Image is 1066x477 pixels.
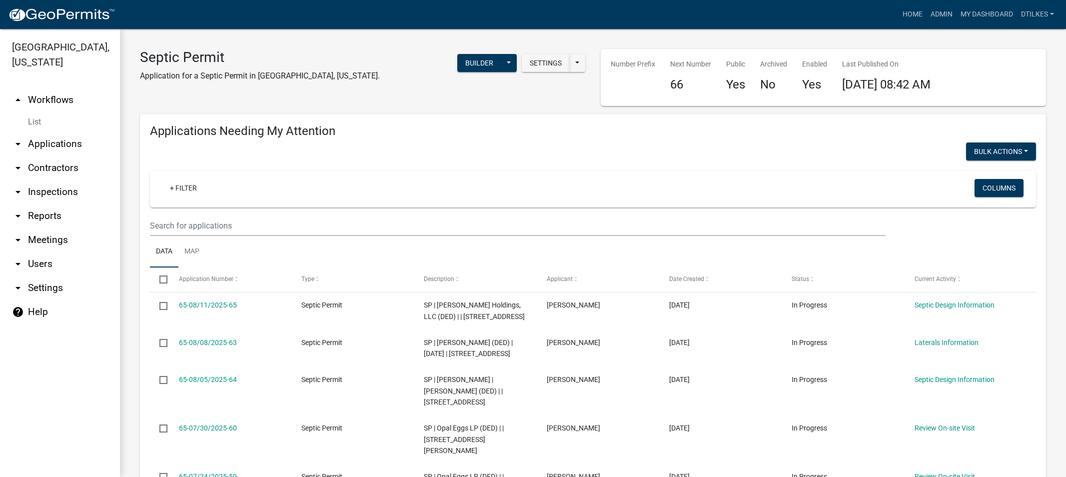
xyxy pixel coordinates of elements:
input: Search for applications [150,215,886,236]
a: Map [178,236,205,268]
button: Bulk Actions [966,142,1036,160]
span: Septic Permit [301,424,342,432]
span: Dan Tilkes [547,424,600,432]
span: In Progress [792,375,827,383]
a: dtilkes [1017,5,1058,24]
span: Septic Permit [301,301,342,309]
datatable-header-cell: Status [782,267,905,291]
span: Application Number [179,275,233,282]
datatable-header-cell: Application Number [169,267,291,291]
span: In Progress [792,338,827,346]
datatable-header-cell: Type [292,267,414,291]
p: Last Published On [842,59,931,69]
a: 65-08/05/2025-64 [179,375,237,383]
datatable-header-cell: Applicant [537,267,660,291]
p: Next Number [670,59,711,69]
span: Date Created [669,275,704,282]
a: Septic Design Information [915,375,995,383]
span: 07/30/2025 [669,424,690,432]
span: Applicant [547,275,573,282]
span: Current Activity [915,275,956,282]
span: 08/11/2025 [669,301,690,309]
span: 08/04/2025 [669,375,690,383]
datatable-header-cell: Select [150,267,169,291]
i: arrow_drop_down [12,282,24,294]
a: My Dashboard [957,5,1017,24]
span: Septic Permit [301,338,342,346]
a: 65-08/11/2025-65 [179,301,237,309]
p: Archived [760,59,787,69]
i: arrow_drop_down [12,162,24,174]
p: Enabled [802,59,827,69]
a: Data [150,236,178,268]
span: Brandon Morton [547,375,600,383]
button: Builder [457,54,501,72]
span: Dan Tilkes [547,301,600,309]
i: arrow_drop_down [12,234,24,246]
h4: Yes [802,77,827,92]
span: SP | Stevens, Craig Kenneth (DED) | 08/11/2025 | 2029 VIOLET AVE | Aredale, IA 50605 [424,338,513,358]
span: In Progress [792,424,827,432]
a: Home [899,5,927,24]
datatable-header-cell: Description [414,267,537,291]
h4: Applications Needing My Attention [150,124,1036,138]
button: Settings [522,54,570,72]
span: Status [792,275,809,282]
span: SP | Hackfort, Karen | Koenigsberg, Dale (DED) | | 1439 230TH ST | Clive, IA 50325 [424,375,503,406]
h4: Yes [726,77,745,92]
a: + Filter [162,179,205,197]
a: Laterals Information [915,338,979,346]
datatable-header-cell: Date Created [660,267,782,291]
span: Septic Permit [301,375,342,383]
span: Brandon Morton [547,338,600,346]
p: Application for a Septic Permit in [GEOGRAPHIC_DATA], [US_STATE]. [140,70,380,82]
i: arrow_drop_up [12,94,24,106]
span: In Progress [792,301,827,309]
span: [DATE] 08:42 AM [842,77,931,91]
button: Columns [975,179,1024,197]
a: Review On-site Visit [915,424,975,432]
a: Septic Design Information [915,301,995,309]
a: Admin [927,5,957,24]
a: 65-07/30/2025-60 [179,424,237,432]
span: 08/07/2025 [669,338,690,346]
span: SP | Arjes Holdings, LLC (DED) | | 1755 OLIVE AVE | Plymouth, IA 50465 [424,301,525,320]
p: Number Prefix [611,59,655,69]
i: arrow_drop_down [12,186,24,198]
datatable-header-cell: Current Activity [905,267,1028,291]
i: help [12,306,24,318]
a: 65-08/08/2025-63 [179,338,237,346]
i: arrow_drop_down [12,138,24,150]
p: Public [726,59,745,69]
span: Type [301,275,314,282]
i: arrow_drop_down [12,210,24,222]
i: arrow_drop_down [12,258,24,270]
span: SP | Opal Eggs LP (DED) | | 1166 HARDIN RD | Neosho, MO 64850 [424,424,504,455]
h3: Septic Permit [140,49,380,66]
h4: 66 [670,77,711,92]
h4: No [760,77,787,92]
span: Description [424,275,454,282]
